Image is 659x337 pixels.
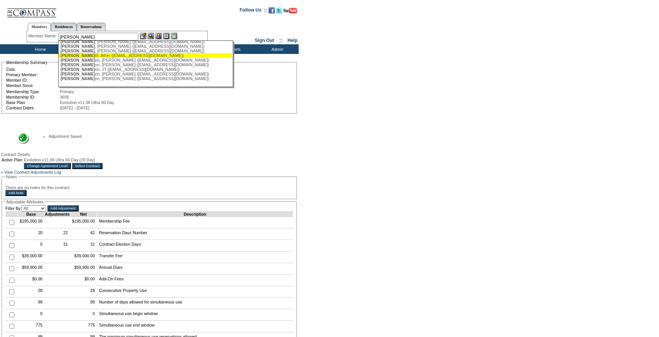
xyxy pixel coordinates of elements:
img: Compass Home [7,2,57,18]
td: Filter By: [5,205,46,211]
td: 42 [70,228,97,240]
td: Number of days allowed for simultaneous use [97,298,293,309]
a: » View Contract Adjustments Log [1,170,61,174]
td: Membership Fee [97,217,293,228]
td: Membership Type: [6,89,59,94]
td: 31 [45,240,70,251]
span: Evolution v11.06 Ultra 60 Day (20 Day) [24,158,95,162]
span: [PERSON_NAME] [61,67,95,72]
td: $195,000.00 [18,217,45,228]
td: Admin [254,44,299,54]
td: 0 [18,240,45,251]
td: 0 [18,309,45,321]
td: 22 [45,228,70,240]
img: Impersonate [155,33,162,39]
td: Primary Member: [6,72,73,77]
div: on, [PERSON_NAME] ([EMAIL_ADDRESS][DOMAIN_NAME]) [61,62,230,67]
span: [PERSON_NAME] [61,58,95,62]
span: [PERSON_NAME] [61,76,95,81]
td: Consecutive Property Use [97,286,293,298]
div: Member Name: [29,33,58,39]
td: $0.00 [70,275,97,286]
td: Adjustments [45,212,70,217]
input: Add Adjustment [47,205,79,211]
td: Contract Election Days [97,240,293,251]
td: 31 [70,240,97,251]
img: Become our fan on Facebook [269,7,275,13]
input: Change Agreement Level [24,163,71,169]
div: , [PERSON_NAME] ([EMAIL_ADDRESS][DOMAIN_NAME]) [61,39,230,44]
td: Membership ID: [6,95,59,99]
li: Adjustment Saved [49,134,286,139]
span: [PERSON_NAME] [61,53,95,58]
legend: Notes [5,174,18,179]
td: 28 [18,286,45,298]
a: Members [28,23,51,31]
img: Subscribe to our YouTube Channel [283,8,297,13]
div: III, Ather ([EMAIL_ADDRESS][DOMAIN_NAME]) [61,53,230,58]
img: b_edit.gif [140,33,146,39]
span: [DATE] - [DATE] [60,106,89,110]
a: Help [287,38,298,43]
td: Follow Us :: [240,7,267,16]
td: 20 [18,228,45,240]
td: Base [18,212,45,217]
td: Description [97,212,293,217]
span: :: [279,38,282,43]
input: Select Contract [72,163,103,169]
span: 3606 [60,95,69,99]
td: 99 [18,298,45,309]
td: Simultaneous use begin window [97,309,293,321]
span: [PERSON_NAME] [61,62,95,67]
a: Reservations [77,23,106,31]
td: 0 [70,309,97,321]
div: on, [PERSON_NAME] ([EMAIL_ADDRESS][DOMAIN_NAME]) [61,58,230,62]
legend: Membership Summary [5,60,48,65]
td: 775 [18,321,45,332]
td: Club: [6,67,73,72]
a: Sign Out [255,38,274,43]
input: Add Note [5,190,27,196]
td: 99 [70,298,97,309]
img: Success Message [12,132,29,144]
span: [PERSON_NAME] [61,39,95,44]
div: Contract Details [1,152,298,157]
div: on, JT ([EMAIL_ADDRESS][DOMAIN_NAME]) [61,67,230,72]
span: There are no notes for this contract. [5,185,71,190]
div: , [PERSON_NAME] ([EMAIL_ADDRESS][DOMAIN_NAME]) [61,44,230,49]
a: Subscribe to our YouTube Channel [283,10,297,14]
td: $39,000.00 [70,251,97,263]
div: on, [PERSON_NAME] ([EMAIL_ADDRESS][DOMAIN_NAME]) [61,72,230,76]
img: Follow us on Twitter [276,7,282,13]
span: Primary [60,89,74,94]
td: Contract Dates: [6,106,59,110]
td: Member ID: [6,78,73,82]
div: , [PERSON_NAME] ([EMAIL_ADDRESS][DOMAIN_NAME]) [61,49,230,53]
td: Home [17,44,62,54]
td: Reservation Days Number [97,228,293,240]
img: b_calculator.gif [171,33,177,39]
legend: Adjustable Attributes [5,200,44,204]
td: $195,000.00 [70,217,97,228]
td: Simultaneous use end window [97,321,293,332]
td: Active Plan: [2,158,23,162]
td: $59,900.00 [70,263,97,275]
td: 775 [70,321,97,332]
span: [PERSON_NAME] [61,49,95,53]
span: [PERSON_NAME] [61,72,95,76]
td: $0.00 [18,275,45,286]
td: $39,000.00 [18,251,45,263]
td: Annual Dues [97,263,293,275]
a: Residences [51,23,77,31]
img: Reservations [163,33,170,39]
img: View [148,33,154,39]
td: 28 [70,286,97,298]
td: Add-On Fees [97,275,293,286]
span: [PERSON_NAME] [61,44,95,49]
span: Evolution v11.06 Ultra 60 Day [60,100,114,105]
td: Base Plan: [6,100,59,105]
div: on, [PERSON_NAME] ([EMAIL_ADDRESS][DOMAIN_NAME]) [61,76,230,81]
td: Net [70,212,97,217]
a: Follow us on Twitter [276,10,282,14]
a: Become our fan on Facebook [269,10,275,14]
